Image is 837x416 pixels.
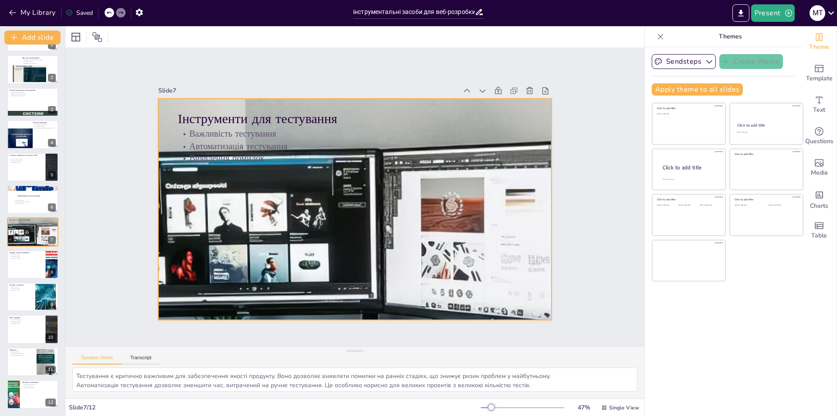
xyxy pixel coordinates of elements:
[10,251,43,254] p: Дизайн та прототипування
[48,106,56,114] div: 3
[7,380,58,409] div: 12
[22,387,56,388] p: Підтримка учасників
[769,204,796,206] div: Click to add text
[287,80,505,374] p: Автоматизація тестування
[17,195,64,197] p: Фреймворки для веб-розробки
[7,153,58,182] div: https://cdn.sendsteps.com/images/logo/sendsteps_logo_white.pnghttps://cdn.sendsteps.com/images/lo...
[735,198,797,201] div: Click to add title
[10,354,33,356] p: Постійне вдосконалення
[809,42,829,52] span: Theme
[10,353,33,354] p: Використання інструментів
[7,55,58,84] div: https://cdn.sendsteps.com/images/logo/sendsteps_logo_white.pnghttps://cdn.sendsteps.com/images/lo...
[48,203,56,211] div: 6
[48,236,56,244] div: 7
[10,320,43,322] p: Сумісність браузерів
[22,62,56,64] p: Важливість веб-розробки
[10,255,43,257] p: Зворотний зв'язок
[14,199,60,201] p: Готові компоненти
[573,403,594,412] div: 47 %
[69,403,481,412] div: Slide 7 / 12
[609,404,639,411] span: Single View
[7,88,58,117] div: https://cdn.sendsteps.com/images/logo/sendsteps_logo_white.pnghttps://cdn.sendsteps.com/images/lo...
[48,268,56,276] div: 8
[33,126,56,127] p: Автозавершення коду
[48,74,56,82] div: 2
[10,221,56,223] p: Важливість тестування
[45,333,56,341] div: 10
[10,91,56,93] p: Інструменти для кодування
[7,120,58,149] div: https://cdn.sendsteps.com/images/logo/sendsteps_logo_white.pnghttps://cdn.sendsteps.com/images/lo...
[10,154,43,157] p: Системи управління контентом (CMS)
[663,164,718,171] div: Click to add title
[811,231,827,241] span: Table
[737,131,795,134] div: Click to add text
[735,204,762,206] div: Click to add text
[10,351,33,353] p: Важливість знань
[10,286,33,288] p: Вибір хостингу
[33,121,56,124] p: Текстові редактори
[22,57,56,59] p: Що таке веб-розробка?
[33,127,56,129] p: Інтеграція з системами контролю версій
[22,61,56,62] p: Фронтенд і бекенд
[7,185,58,214] div: https://cdn.sendsteps.com/images/logo/sendsteps_logo_white.pnghttps://cdn.sendsteps.com/images/lo...
[10,162,43,163] p: Додавання контенту
[802,89,837,120] div: Add text boxes
[48,41,56,49] div: 1
[802,58,837,89] div: Add ready made slides
[10,289,33,291] p: Доступність сайту
[657,113,719,115] div: Click to add text
[7,315,58,344] div: 10
[14,201,60,203] p: Спрощення процесу розробки
[806,74,833,83] span: Template
[7,282,58,311] div: 9
[7,250,58,279] div: 8
[10,158,43,160] p: Легкість використання
[732,4,749,22] button: Export to PowerPoint
[700,204,719,206] div: Click to add text
[10,284,33,286] p: Хостинг та домени
[678,204,698,206] div: Click to add text
[10,93,56,95] p: CMS для управління контентом
[10,254,43,255] p: Візуалізація ідей
[7,217,58,246] div: https://cdn.sendsteps.com/images/logo/sendsteps_logo_white.pnghttps://cdn.sendsteps.com/images/lo...
[122,355,160,364] button: Transcript
[802,183,837,215] div: Add charts and graphs
[10,322,43,323] p: Покращення SEO
[45,399,56,406] div: 12
[10,219,56,222] p: Інструменти для тестування
[10,316,43,319] p: Веб-стандарти
[652,83,743,96] button: Apply theme to all slides
[719,54,783,69] button: Create theme
[657,107,719,110] div: Click to add title
[10,257,43,259] p: Уникнення помилок
[737,123,795,128] div: Click to add title
[353,6,475,18] input: Insert title
[72,355,122,364] button: Speaker Notes
[69,30,83,44] div: Layout
[10,89,56,92] p: Основні інструменти веб-розробки
[48,139,56,147] div: 4
[14,203,60,204] p: Логіка програми
[802,120,837,152] div: Get real-time input from your audience
[22,385,56,387] p: Обговорення теми
[10,224,56,226] p: Виявлення помилок
[33,124,56,126] p: Підсвічування синтаксису
[22,59,56,61] p: Веб-розробка охоплює багато аспектів
[652,54,716,69] button: Sendsteps
[802,26,837,58] div: Change the overall theme
[66,9,93,17] div: Saved
[297,87,515,381] p: Важливість тестування
[377,98,560,345] div: Slide 7
[667,26,793,47] p: Themes
[735,152,797,156] div: Click to add title
[10,160,43,162] p: Налаштування дизайну
[48,301,56,309] div: 9
[10,349,33,351] p: Підсумок
[306,94,530,392] p: Інструменти для тестування
[657,204,677,206] div: Click to add text
[22,384,56,385] p: Запитання від аудиторії
[277,73,495,367] p: Виявлення помилок
[805,137,834,146] span: Questions
[663,178,718,180] div: Click to add body
[813,105,825,115] span: Text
